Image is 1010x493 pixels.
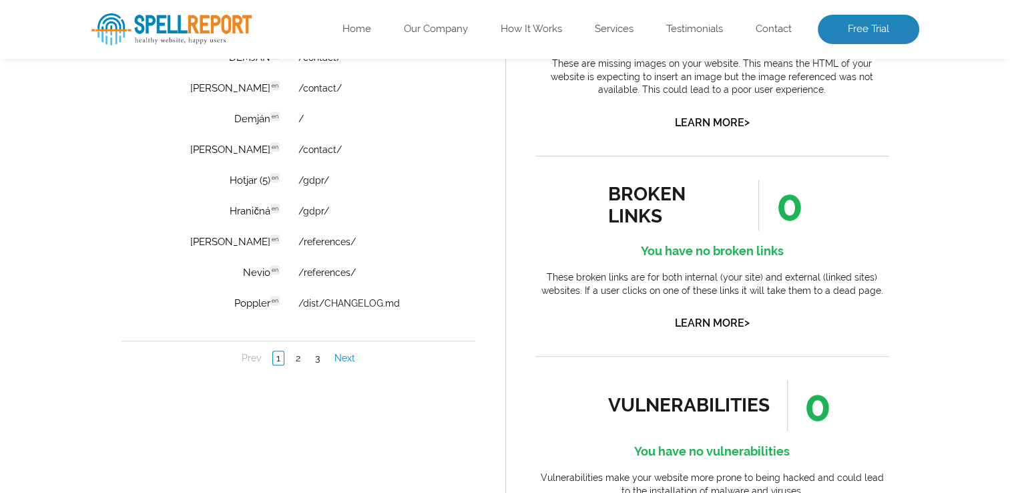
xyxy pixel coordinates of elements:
span: en [149,41,158,50]
a: Learn More> [675,116,750,129]
td: [PERSON_NAME] [35,156,166,186]
td: Poppler [35,310,166,339]
td: Hotjar (5) [35,187,166,216]
h4: You have no broken links [535,240,889,262]
p: These are missing images on your website. This means the HTML of your website is expecting to ins... [535,57,889,97]
h4: You have no vulnerabilities [535,441,889,462]
td: DEMJÁN [35,64,166,94]
td: [PERSON_NAME] [35,95,166,124]
a: /references/ [177,289,234,299]
span: en [149,225,158,234]
th: Error Word [35,1,166,32]
span: en [149,164,158,173]
img: SpellReport [91,13,252,45]
a: How It Works [501,23,562,36]
a: 3 [190,373,202,386]
a: / [177,135,182,146]
div: vulnerabilities [608,394,770,416]
span: en [149,102,158,112]
a: Home [342,23,371,36]
a: Contact [756,23,792,36]
p: These broken links are for both internal (your site) and external (linked sites) websites. If a u... [535,271,889,297]
a: /gdpr/ [177,227,208,238]
span: > [744,313,750,332]
span: en [149,256,158,265]
td: Cloudfare [35,33,166,63]
span: 0 [758,180,802,230]
a: 1 [151,372,163,387]
td: [PERSON_NAME] [35,249,166,278]
th: Website Page [168,1,319,32]
span: > [744,113,750,132]
a: Testimonials [666,23,723,36]
span: en [149,287,158,296]
a: /references/ [177,258,234,269]
span: en [149,194,158,204]
a: /contact/ [177,73,220,84]
a: Next [210,373,237,386]
span: en [149,317,158,327]
td: Hraničná [35,218,166,247]
a: /contact/ [177,104,220,115]
td: Demján [35,126,166,155]
a: /gdpr/ [177,196,208,207]
a: /gdpr/ [177,43,208,53]
span: 0 [787,380,831,431]
a: Learn More> [675,317,750,329]
a: Free Trial [818,15,919,44]
td: Nevio [35,279,166,309]
span: en [149,71,158,81]
a: Services [595,23,634,36]
a: /dist/CHANGELOG.md [177,319,278,330]
a: Our Company [404,23,468,36]
a: 2 [171,373,182,386]
div: broken links [608,183,729,227]
span: en [149,133,158,142]
a: /contact/ [177,166,220,176]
